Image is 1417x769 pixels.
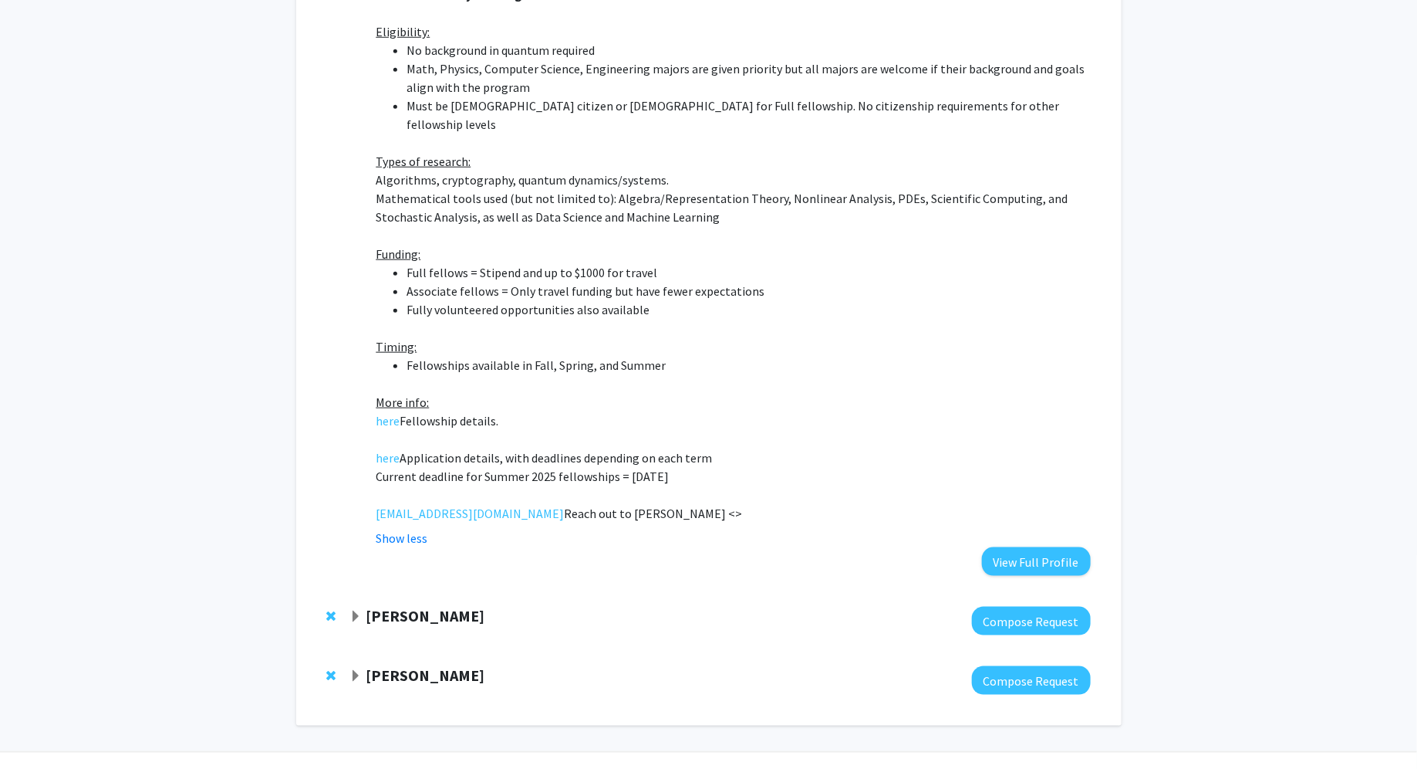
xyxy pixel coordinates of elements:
[376,504,1090,523] p: Reach out to [PERSON_NAME] < >
[349,670,362,683] span: Expand Ning Zeng Bookmark
[376,246,420,262] u: Funding:
[376,449,400,467] a: here
[407,282,1090,300] li: Associate fellows = Only travel funding but have fewer expectations
[407,356,1090,374] li: Fellowships available in Fall, Spring, and Summer
[366,606,484,625] strong: [PERSON_NAME]
[376,171,1090,189] p: Algorithms, cryptography, quantum dynamics/systems.
[407,300,1090,319] li: Fully volunteered opportunities also available
[376,154,471,169] u: Types of research:
[407,97,1090,134] li: Must be [DEMOGRAPHIC_DATA] citizen or [DEMOGRAPHIC_DATA] for Full fellowship. No citizenship requ...
[366,666,484,685] strong: [PERSON_NAME]
[376,467,1090,486] p: Current deadline for Summer 2025 fellowships = [DATE]
[407,41,1090,59] li: No background in quantum required
[407,263,1090,282] li: Full fellows = Stipend and up to $1000 for travel
[407,59,1090,97] li: Math, Physics, Computer Science, Engineering majors are given priority but all majors are welcome...
[376,189,1090,226] p: Mathematical tools used (but not limited to): Algebra/Representation Theory, Nonlinear Analysis, ...
[376,412,400,430] a: here
[376,24,430,39] u: Eligibility:
[982,547,1091,576] button: View Full Profile
[376,339,417,354] u: Timing:
[327,610,336,622] span: Remove Wolfgang Losert from bookmarks
[327,669,336,682] span: Remove Ning Zeng from bookmarks
[972,666,1091,695] button: Compose Request to Ning Zeng
[376,395,429,410] u: More info:
[12,700,66,757] iframe: Chat
[376,529,427,547] button: Show less
[972,607,1091,635] button: Compose Request to Wolfgang Losert
[349,611,362,623] span: Expand Wolfgang Losert Bookmark
[376,412,1090,430] p: Fellowship details .
[376,504,564,523] a: [EMAIL_ADDRESS][DOMAIN_NAME]
[376,449,1090,467] p: Application details , with deadlines depending on each term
